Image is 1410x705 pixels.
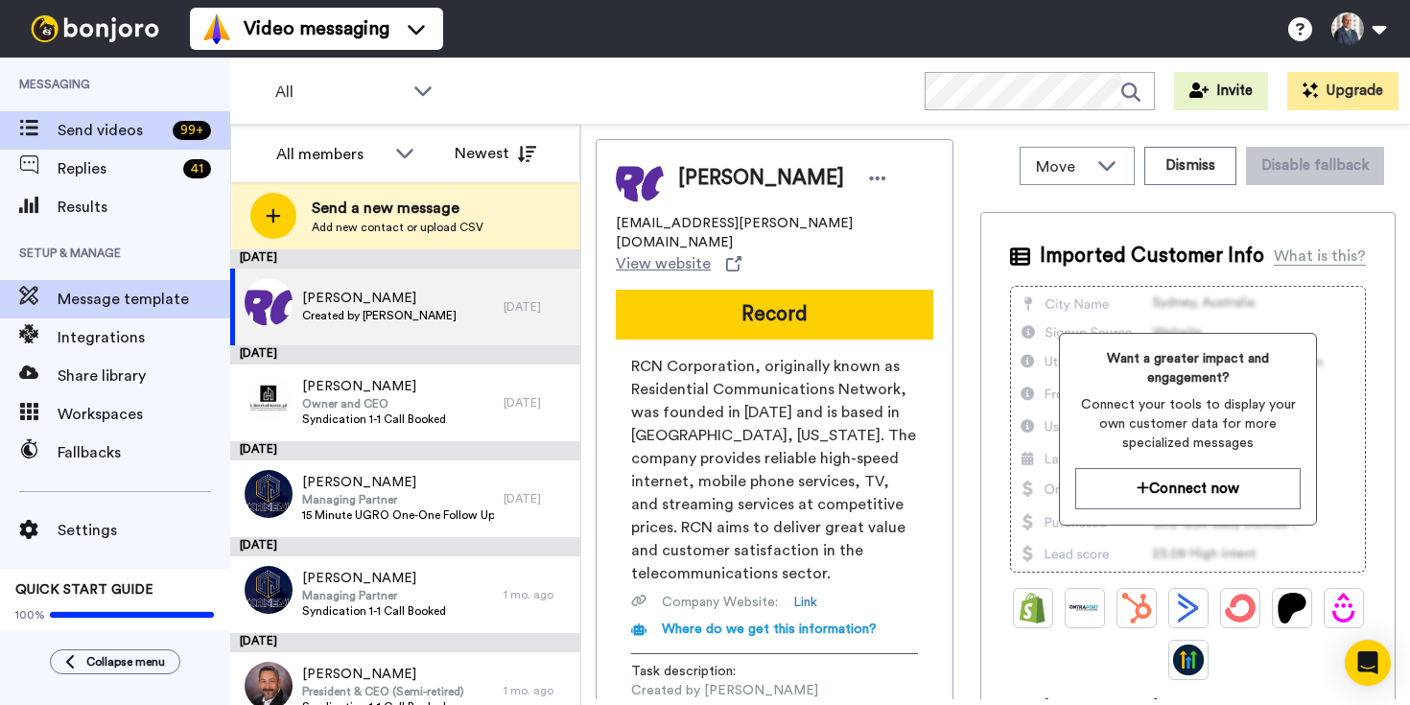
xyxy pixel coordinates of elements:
span: 100% [15,607,45,623]
span: [PERSON_NAME] [678,164,844,193]
img: Drip [1328,593,1359,623]
img: Shopify [1018,593,1048,623]
span: Send videos [58,119,165,142]
div: [DATE] [230,345,580,364]
span: Owner and CEO [302,396,446,411]
span: Collapse menu [86,654,165,670]
img: Patreon [1277,593,1307,623]
img: GoHighLevel [1173,645,1204,675]
span: Fallbacks [58,441,230,464]
span: QUICK START GUIDE [15,583,153,597]
span: Managing Partner [302,588,446,603]
span: [PERSON_NAME] [302,289,457,308]
img: vm-color.svg [201,13,232,44]
span: Task description : [631,662,765,681]
span: 15 Minute UGRO One-One Follow Up [302,507,494,523]
span: Where do we get this information? [662,623,877,636]
span: Syndication 1-1 Call Booked [302,603,446,619]
span: All [275,81,404,104]
div: [DATE] [504,395,571,411]
span: Connect your tools to display your own customer data for more specialized messages [1075,395,1301,453]
span: [PERSON_NAME] [302,377,446,396]
img: 4094f5a0-0e2d-45ba-b849-3b8d1243b106.png [245,278,293,326]
span: [EMAIL_ADDRESS][PERSON_NAME][DOMAIN_NAME] [616,214,933,252]
span: Imported Customer Info [1040,242,1264,270]
span: Workspaces [58,403,230,426]
a: View website [616,252,741,275]
span: Created by [PERSON_NAME] [302,308,457,323]
img: a10e041a-fd2a-4734-83f0-e4d70891c508.jpg [245,566,293,614]
a: Link [793,593,817,612]
div: What is this? [1274,245,1366,268]
div: [DATE] [230,537,580,556]
img: Image of PJ Williams [616,154,664,202]
div: 41 [183,159,211,178]
span: Send a new message [312,197,483,220]
span: [PERSON_NAME] [302,665,464,684]
span: Want a greater impact and engagement? [1075,349,1301,388]
span: Move [1036,155,1088,178]
img: Ontraport [1069,593,1100,623]
div: 1 mo. ago [504,683,571,698]
span: President & CEO (Semi-retired) [302,684,464,699]
span: Share library [58,364,230,388]
img: Hubspot [1121,593,1152,623]
img: bj-logo-header-white.svg [23,15,167,42]
button: Collapse menu [50,649,180,674]
span: Results [58,196,230,219]
button: Disable fallback [1246,147,1384,185]
span: Syndication 1-1 Call Booked [302,411,446,427]
img: a10e041a-fd2a-4734-83f0-e4d70891c508.jpg [245,470,293,518]
span: Add new contact or upload CSV [312,220,483,235]
button: Upgrade [1287,72,1398,110]
button: Record [616,290,933,340]
div: 1 mo. ago [504,587,571,602]
div: [DATE] [504,299,571,315]
div: [DATE] [504,491,571,506]
span: Video messaging [244,15,389,42]
img: 1d7f8b4b-fc12-434f-8bef-a276f12ad771.png [245,374,293,422]
span: Replies [58,157,176,180]
div: [DATE] [230,249,580,269]
span: [PERSON_NAME] [302,569,446,588]
button: Connect now [1075,468,1301,509]
button: Invite [1174,72,1268,110]
button: Dismiss [1144,147,1236,185]
span: RCN Corporation, originally known as Residential Communications Network, was founded in [DATE] an... [631,355,918,585]
img: ConvertKit [1225,593,1256,623]
div: [DATE] [230,633,580,652]
span: Settings [58,519,230,542]
span: Managing Partner [302,492,494,507]
span: Created by [PERSON_NAME] [631,681,818,700]
div: [DATE] [230,441,580,460]
span: Integrations [58,326,230,349]
img: ActiveCampaign [1173,593,1204,623]
span: [PERSON_NAME] [302,473,494,492]
span: View website [616,252,711,275]
button: Newest [440,134,551,173]
div: All members [276,143,386,166]
div: Open Intercom Messenger [1345,640,1391,686]
div: 99 + [173,121,211,140]
span: Company Website : [662,593,778,612]
span: Message template [58,288,230,311]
